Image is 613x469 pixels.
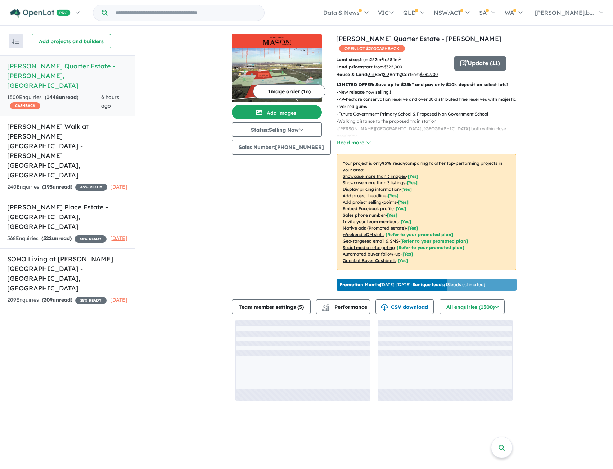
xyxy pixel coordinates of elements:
[336,57,360,62] b: Land sizes
[232,34,322,102] a: Mason Quarter Estate - Wollert LogoMason Quarter Estate - Wollert
[336,35,501,43] a: [PERSON_NAME] Quarter Estate - [PERSON_NAME]
[7,234,107,243] div: 568 Enquir ies
[399,57,401,60] sup: 2
[343,245,395,250] u: Social media retargeting
[232,122,322,137] button: Status:Selling Now
[398,199,409,205] span: [ Yes ]
[375,299,434,314] button: CSV download
[381,57,383,60] sup: 2
[343,206,394,211] u: Embed Facebook profile
[316,299,370,314] button: Performance
[337,118,522,125] p: - Walking distance to the proposed train station
[43,235,52,242] span: 522
[337,154,516,270] p: Your project is only comparing to other top-performing projects in your area: - - - - - - - - - -...
[535,9,594,16] span: [PERSON_NAME].b...
[336,71,449,78] p: Bed Bath Car from
[337,139,370,147] button: Read more
[343,186,400,192] u: Display pricing information
[232,299,311,314] button: Team member settings (5)
[232,140,331,155] button: Sales Number:[PHONE_NUMBER]
[7,61,127,90] h5: [PERSON_NAME] Quarter Estate - [PERSON_NAME] , [GEOGRAPHIC_DATA]
[370,57,383,62] u: 252 m
[454,56,506,71] button: Update (11)
[402,251,413,257] span: [Yes]
[337,89,522,96] p: - New release now selling!!
[408,173,418,179] span: [ Yes ]
[420,72,438,77] u: $ 531,900
[110,235,127,242] span: [DATE]
[400,72,402,77] u: 2
[7,254,127,293] h5: SOHO Living at [PERSON_NAME][GEOGRAPHIC_DATA] - [GEOGRAPHIC_DATA] , [GEOGRAPHIC_DATA]
[10,9,71,18] img: Openlot PRO Logo White
[387,57,401,62] u: 584 m
[42,297,72,303] strong: ( unread)
[337,125,522,140] p: - [PERSON_NAME][GEOGRAPHIC_DATA], [GEOGRAPHIC_DATA] both within close proximity
[407,180,418,185] span: [ Yes ]
[343,238,398,244] u: Geo-targeted email & SMS
[323,304,367,310] span: Performance
[232,48,322,102] img: Mason Quarter Estate - Wollert
[337,81,516,88] p: LIMITED OFFER: Save up to $25k* and pay only $10k deposit on select lots!
[235,37,319,45] img: Mason Quarter Estate - Wollert Logo
[339,45,405,52] span: OPENLOT $ 200 CASHBACK
[299,304,302,310] span: 5
[336,63,449,71] p: start from
[7,202,127,231] h5: [PERSON_NAME] Place Estate - [GEOGRAPHIC_DATA] , [GEOGRAPHIC_DATA]
[336,56,449,63] p: from
[336,72,368,77] b: House & Land:
[46,94,59,100] span: 1448
[383,57,401,62] span: to
[382,161,405,166] b: 95 % ready
[7,296,107,305] div: 209 Enquir ies
[387,212,397,218] span: [ Yes ]
[339,281,485,288] p: [DATE] - [DATE] - ( 13 leads estimated)
[32,34,111,48] button: Add projects and builders
[407,225,418,231] span: [Yes]
[7,122,127,180] h5: [PERSON_NAME] Walk at [PERSON_NAME][GEOGRAPHIC_DATA] - [PERSON_NAME][GEOGRAPHIC_DATA] , [GEOGRAPH...
[343,212,385,218] u: Sales phone number
[336,64,362,69] b: Land prices
[75,297,107,304] span: 25 % READY
[45,94,78,100] strong: ( unread)
[398,258,408,263] span: [Yes]
[368,72,375,77] u: 3-6
[339,282,380,287] b: Promotion Month:
[7,183,107,191] div: 240 Enquir ies
[401,186,412,192] span: [ Yes ]
[75,184,107,191] span: 45 % READY
[322,304,329,308] img: line-chart.svg
[322,306,329,311] img: bar-chart.svg
[384,64,402,69] u: $ 322,000
[413,282,444,287] b: 8 unique leads
[383,72,389,77] u: 2-3
[41,235,72,242] strong: ( unread)
[397,245,464,250] span: [Refer to your promoted plan]
[75,235,107,243] span: 45 % READY
[44,297,53,303] span: 209
[44,184,53,190] span: 195
[232,105,322,119] button: Add images
[381,304,388,311] img: download icon
[109,5,263,21] input: Try estate name, suburb, builder or developer
[343,173,406,179] u: Showcase more than 3 images
[12,39,19,44] img: sort.svg
[253,84,325,99] button: Image order (16)
[343,199,396,205] u: Add project selling-points
[7,93,101,111] div: 1500 Enquir ies
[101,94,119,109] span: 6 hours ago
[110,184,127,190] span: [DATE]
[343,232,384,237] u: Weekend eDM slots
[386,232,453,237] span: [Refer to your promoted plan]
[343,251,401,257] u: Automated buyer follow-up
[440,299,505,314] button: All enquiries (1500)
[401,219,411,224] span: [ Yes ]
[337,111,522,118] p: - Future Government Primary School & Proposed Non Government School
[10,102,40,109] span: CASHBACK
[400,238,468,244] span: [Refer to your promoted plan]
[110,297,127,303] span: [DATE]
[388,193,398,198] span: [ Yes ]
[343,193,386,198] u: Add project headline
[343,180,405,185] u: Showcase more than 3 listings
[343,219,399,224] u: Invite your team members
[42,184,72,190] strong: ( unread)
